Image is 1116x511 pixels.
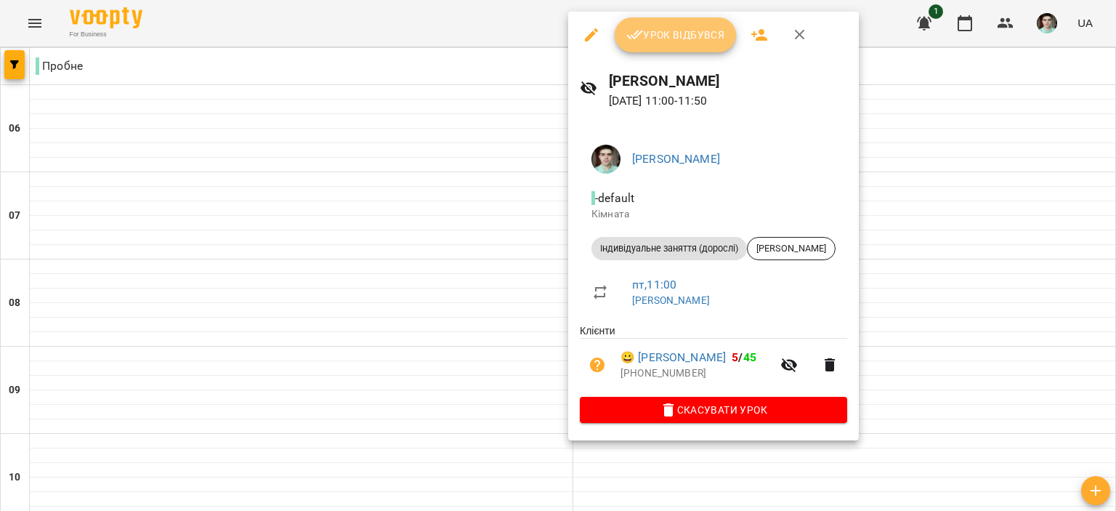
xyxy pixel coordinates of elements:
[632,294,710,306] a: [PERSON_NAME]
[591,207,836,222] p: Кімната
[620,366,772,381] p: [PHONE_NUMBER]
[615,17,737,52] button: Урок відбувся
[747,237,836,260] div: [PERSON_NAME]
[580,397,847,423] button: Скасувати Урок
[732,350,738,364] span: 5
[609,70,847,92] h6: [PERSON_NAME]
[580,323,847,396] ul: Клієнти
[732,350,756,364] b: /
[609,92,847,110] p: [DATE] 11:00 - 11:50
[591,242,747,255] span: Індивідуальне заняття (дорослі)
[626,26,725,44] span: Урок відбувся
[632,278,676,291] a: пт , 11:00
[591,401,836,419] span: Скасувати Урок
[743,350,756,364] span: 45
[632,152,720,166] a: [PERSON_NAME]
[591,191,637,205] span: - default
[748,242,835,255] span: [PERSON_NAME]
[580,347,615,382] button: Візит ще не сплачено. Додати оплату?
[620,349,726,366] a: 😀 [PERSON_NAME]
[591,145,620,174] img: 8482cb4e613eaef2b7d25a10e2b5d949.jpg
